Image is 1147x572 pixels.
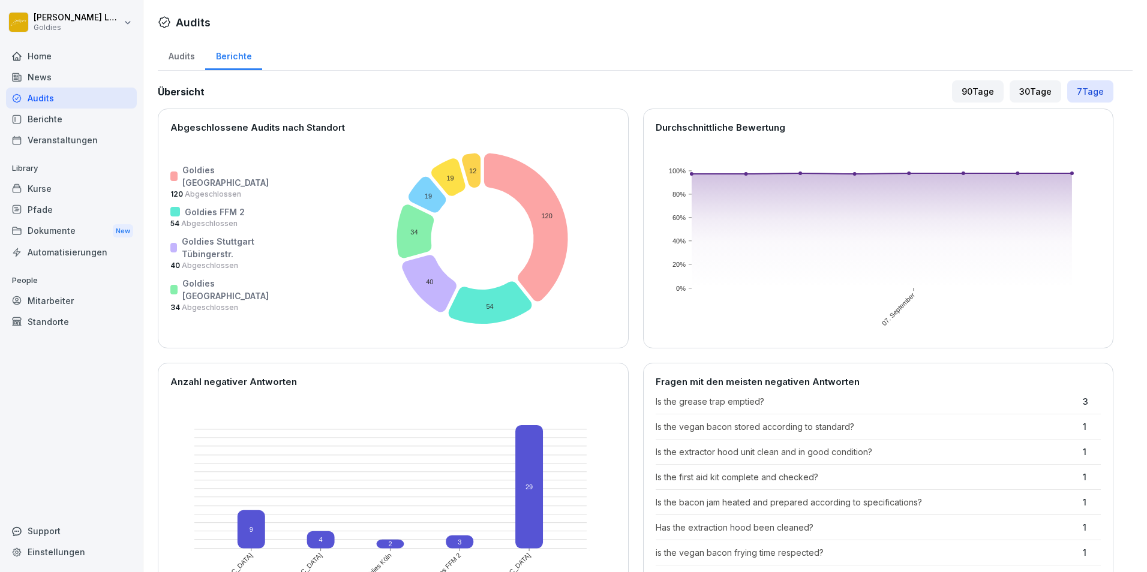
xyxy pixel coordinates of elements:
[1067,80,1113,103] div: 7 Tage
[672,237,685,245] text: 40%
[179,219,238,228] span: Abgeschlossen
[170,375,616,389] p: Anzahl negativer Antworten
[656,395,1077,408] p: Is the grease trap emptied?
[6,88,137,109] a: Audits
[1083,471,1101,483] p: 1
[170,121,616,135] p: Abgeschlossene Audits nach Standort
[668,167,685,174] text: 100%
[1010,80,1061,103] div: 30 Tage
[180,261,238,270] span: Abgeschlossen
[1083,395,1101,408] p: 3
[176,14,211,31] h1: Audits
[6,46,137,67] a: Home
[656,445,1077,458] p: Is the extractor hood unit clean and in good condition?
[6,311,137,332] a: Standorte
[1083,496,1101,508] p: 1
[170,189,271,200] p: 120
[158,85,205,99] h2: Übersicht
[1083,521,1101,534] p: 1
[1083,445,1101,458] p: 1
[6,520,137,541] div: Support
[6,67,137,88] a: News
[672,214,685,221] text: 60%
[656,121,1101,135] p: Durchschnittliche Bewertung
[6,178,137,199] a: Kurse
[672,261,685,268] text: 20%
[656,546,1077,559] p: is the vegan bacon frying time respected?
[672,191,685,198] text: 80%
[656,496,1077,508] p: Is the bacon jam heated and prepared according to specifications?
[6,199,137,220] a: Pfade
[656,471,1077,483] p: Is the first aid kit complete and checked?
[170,218,271,229] p: 54
[6,130,137,150] a: Veranstaltungen
[6,271,137,290] p: People
[34,13,121,23] p: [PERSON_NAME] Loska
[952,80,1004,103] div: 90 Tage
[170,260,271,271] p: 40
[6,109,137,130] a: Berichte
[34,23,121,32] p: Goldies
[6,242,137,263] a: Automatisierungen
[1083,420,1101,433] p: 1
[113,224,133,238] div: New
[656,420,1077,433] p: Is the vegan bacon stored according to standard?
[182,277,271,302] p: Goldies [GEOGRAPHIC_DATA]
[183,189,241,198] span: Abgeschlossen
[180,303,238,312] span: Abgeschlossen
[6,220,137,242] a: DokumenteNew
[6,541,137,562] a: Einstellungen
[656,375,1101,389] p: Fragen mit den meisten negativen Antworten
[182,235,271,260] p: Goldies Stuttgart Tübingerstr.
[185,206,245,218] p: Goldies FFM 2
[6,159,137,178] p: Library
[881,291,917,327] text: 07. September
[1083,546,1101,559] p: 1
[205,40,262,70] a: Berichte
[182,164,271,189] p: Goldies [GEOGRAPHIC_DATA]
[170,302,271,313] p: 34
[6,290,137,311] a: Mitarbeiter
[158,40,205,70] a: Audits
[676,285,686,292] text: 0%
[656,521,1077,534] p: Has the extraction hood been cleaned?
[6,220,137,242] div: Dokumente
